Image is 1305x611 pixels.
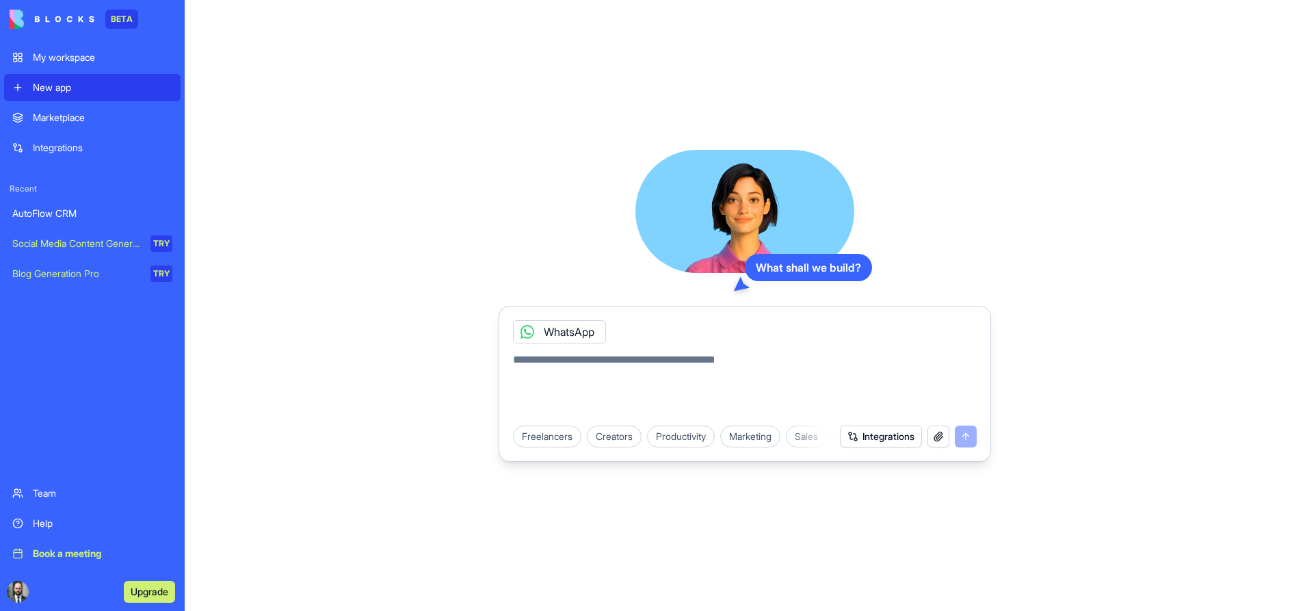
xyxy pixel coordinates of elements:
[124,581,175,603] button: Upgrade
[647,426,715,447] div: Productivity
[4,510,181,537] a: Help
[4,134,181,161] a: Integrations
[840,426,922,447] button: Integrations
[33,547,172,560] div: Book a meeting
[124,584,175,598] a: Upgrade
[513,426,581,447] div: Freelancers
[4,480,181,507] a: Team
[150,265,172,282] div: TRY
[4,74,181,101] a: New app
[4,260,181,287] a: Blog Generation ProTRY
[10,10,94,29] img: logo
[786,426,827,447] div: Sales
[720,426,780,447] div: Marketing
[10,10,138,29] a: BETA
[4,183,181,194] span: Recent
[587,426,642,447] div: Creators
[513,320,606,343] div: WhatsApp
[4,44,181,71] a: My workspace
[150,235,172,252] div: TRY
[33,517,172,530] div: Help
[7,581,29,603] img: ACg8ocKdYtdcMozFlmmUgen-uoy8ky_dxjkgdCzUm6f-rSBjvSFRGjb5Zw=s96-c
[33,141,172,155] div: Integrations
[33,81,172,94] div: New app
[4,540,181,567] a: Book a meeting
[33,111,172,125] div: Marketplace
[4,104,181,131] a: Marketplace
[745,254,872,281] div: What shall we build?
[4,200,181,227] a: AutoFlow CRM
[4,230,181,257] a: Social Media Content GeneratorTRY
[12,267,141,281] div: Blog Generation Pro
[105,10,138,29] div: BETA
[33,486,172,500] div: Team
[12,207,172,220] div: AutoFlow CRM
[12,237,141,250] div: Social Media Content Generator
[33,51,172,64] div: My workspace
